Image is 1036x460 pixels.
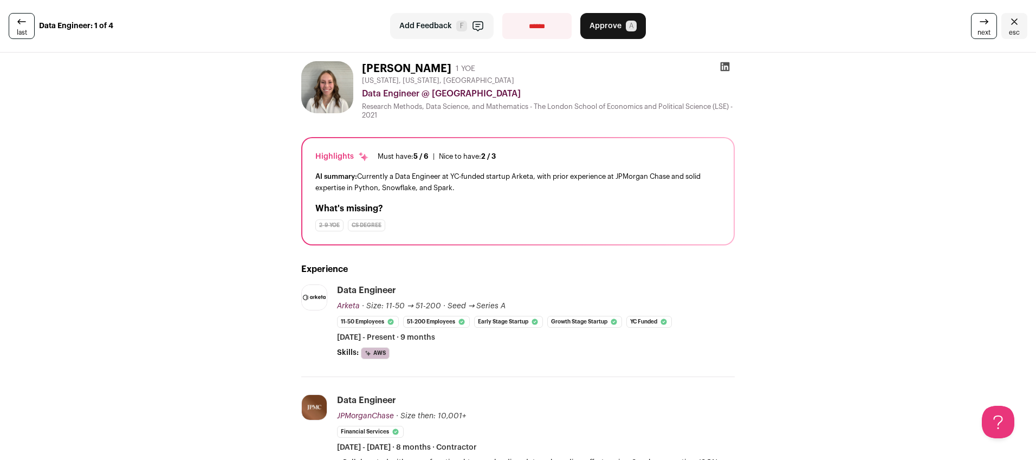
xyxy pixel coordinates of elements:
[439,152,496,161] div: Nice to have:
[315,171,721,193] div: Currently a Data Engineer at YC-funded startup Arketa, with prior experience at JPMorgan Chase an...
[337,284,396,296] div: Data Engineer
[315,151,369,162] div: Highlights
[337,442,477,453] span: [DATE] - [DATE] · 8 months · Contractor
[403,316,470,328] li: 51-200 employees
[1009,28,1020,37] span: esc
[361,347,390,359] li: AWS
[315,202,721,215] h2: What's missing?
[362,102,735,120] div: Research Methods, Data Science, and Mathematics - The London School of Economics and Political Sc...
[971,13,997,39] a: next
[362,87,735,100] div: Data Engineer @ [GEOGRAPHIC_DATA]
[362,61,451,76] h1: [PERSON_NAME]
[302,285,327,310] img: c0b437fa821e1c38dd32bbffe6467f282c25133aab3c4a449232a75cbaafe7ca.png
[39,21,113,31] strong: Data Engineer: 1 of 4
[301,263,735,276] h2: Experience
[982,406,1014,438] iframe: Help Scout Beacon - Open
[315,173,357,180] span: AI summary:
[396,412,466,420] span: · Size then: 10,001+
[547,316,622,328] li: Growth Stage Startup
[301,61,353,113] img: 7fe5a33b8b9016a3fe245e99b32a8ae6acdedb8d13af8aeaa0e6d82551940bc5.jpg
[580,13,646,39] button: Approve A
[390,13,494,39] button: Add Feedback F
[362,76,514,85] span: [US_STATE], [US_STATE], [GEOGRAPHIC_DATA]
[348,219,385,231] div: CS degree
[456,63,475,74] div: 1 YOE
[590,21,621,31] span: Approve
[378,152,496,161] ul: |
[626,21,637,31] span: A
[481,153,496,160] span: 2 / 3
[1001,13,1027,39] a: Close
[17,28,27,37] span: last
[315,219,344,231] div: 2-9 YOE
[337,347,359,358] span: Skills:
[362,302,441,310] span: · Size: 11-50 → 51-200
[474,316,543,328] li: Early Stage Startup
[399,21,452,31] span: Add Feedback
[337,394,396,406] div: Data Engineer
[413,153,429,160] span: 5 / 6
[448,302,506,310] span: Seed → Series A
[9,13,35,39] a: last
[443,301,445,312] span: ·
[456,21,467,31] span: F
[302,395,327,420] img: dbf1e915ae85f37df3404b4c05d486a3b29b5bae2d38654172e6aa14fae6c07c.jpg
[378,152,429,161] div: Must have:
[337,302,360,310] span: Arketa
[337,426,404,438] li: Financial Services
[626,316,672,328] li: YC Funded
[977,28,990,37] span: next
[337,412,394,420] span: JPMorganChase
[337,316,399,328] li: 11-50 employees
[337,332,435,343] span: [DATE] - Present · 9 months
